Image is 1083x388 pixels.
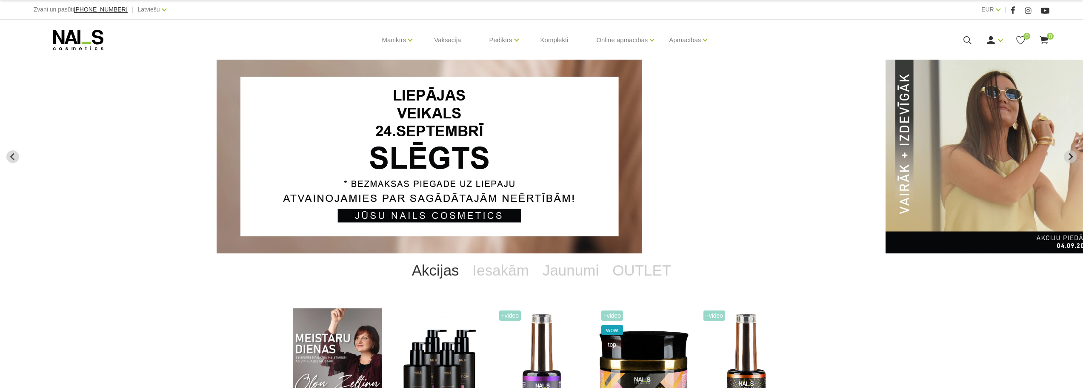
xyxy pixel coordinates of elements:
[138,4,160,14] a: Latviešu
[601,310,623,321] span: +Video
[606,253,678,287] a: OUTLET
[601,325,623,335] span: wow
[669,23,701,57] a: Apmācības
[703,310,726,321] span: +Video
[6,150,19,163] button: Previous slide
[382,23,406,57] a: Manikīrs
[1064,150,1077,163] button: Next slide
[534,20,575,60] a: Komplekti
[217,60,866,253] li: 2 of 14
[596,23,648,57] a: Online apmācības
[981,4,994,14] a: EUR
[34,4,128,15] div: Zvani un pasūti
[466,253,536,287] a: Iesakām
[405,253,466,287] a: Akcijas
[536,253,606,287] a: Jaunumi
[74,6,128,13] a: [PHONE_NUMBER]
[1039,35,1049,46] a: 0
[489,23,512,57] a: Pedikīrs
[499,310,521,321] span: +Video
[1047,33,1054,40] span: 0
[1015,35,1026,46] a: 0
[601,339,623,350] span: top
[1005,4,1006,15] span: |
[132,4,134,15] span: |
[1023,33,1030,40] span: 0
[427,20,468,60] a: Vaksācija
